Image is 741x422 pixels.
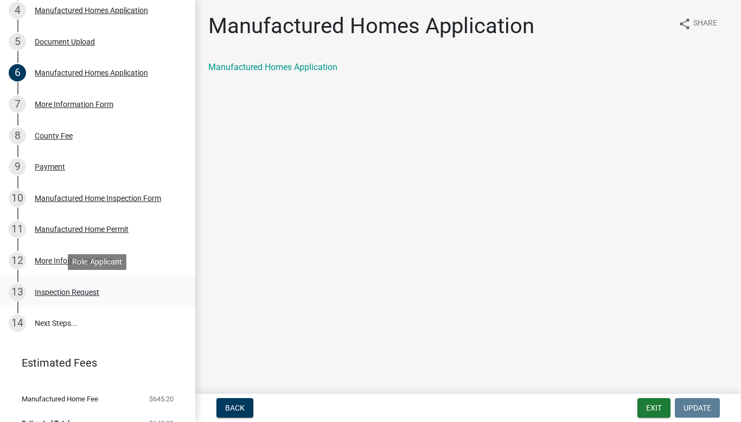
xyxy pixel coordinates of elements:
div: Manufactured Home Permit [35,225,129,233]
div: 14 [9,314,26,332]
button: shareShare [669,13,726,34]
button: Back [216,398,253,418]
span: $645.20 [149,395,174,402]
div: 13 [9,284,26,301]
a: Manufactured Homes Application [208,62,337,72]
div: More Information Form [35,100,113,108]
div: Manufactured Homes Application [35,69,148,77]
div: 9 [9,158,26,175]
span: Update [683,404,711,412]
h1: Manufactured Homes Application [208,13,534,39]
a: Estimated Fees [9,352,178,374]
div: 5 [9,33,26,51]
span: Manufactured Home Fee [22,395,98,402]
span: Back [225,404,245,412]
div: 7 [9,96,26,113]
div: County Fee [35,132,73,140]
div: Payment [35,163,65,171]
button: Exit [637,398,670,418]
span: Share [693,17,717,30]
div: 4 [9,2,26,19]
div: More Information Form [35,257,113,264]
i: share [678,17,691,30]
div: Manufactured Homes Application [35,7,148,14]
div: 8 [9,127,26,144]
div: Inspection Request [35,288,99,296]
div: Document Upload [35,38,95,46]
div: 12 [9,252,26,269]
div: 11 [9,221,26,238]
div: Role: Applicant [68,254,126,270]
div: 10 [9,190,26,207]
div: Manufactured Home Inspection Form [35,194,161,202]
button: Update [675,398,720,418]
div: 6 [9,64,26,81]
